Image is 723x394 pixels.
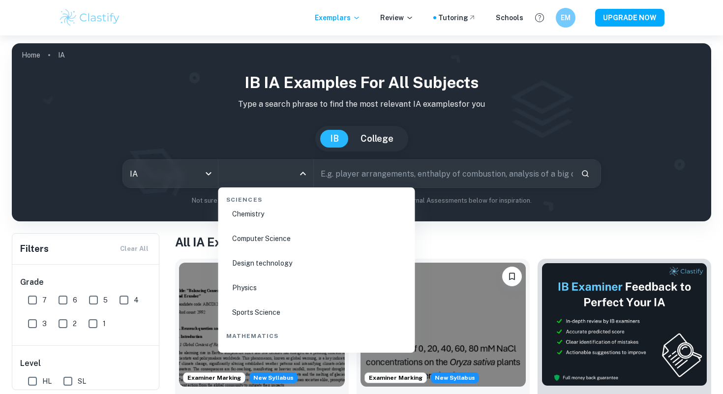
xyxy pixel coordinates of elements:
span: Examiner Marking [183,373,245,382]
span: Examiner Marking [365,373,426,382]
img: Thumbnail [542,263,707,386]
li: Chemistry [222,203,411,225]
li: Design technology [222,252,411,274]
button: College [351,130,403,148]
div: Starting from the May 2026 session, the ESS IA requirements have changed. We created this exempla... [431,372,479,383]
li: Maths [222,344,411,367]
a: Tutoring [438,12,476,23]
li: Computer Science [222,227,411,250]
div: IA [123,160,218,187]
h1: IB IA examples for all subjects [20,71,703,94]
img: ESS IA example thumbnail: To what extent do CO2 emissions contribu [179,263,345,387]
span: New Syllabus [249,372,298,383]
button: EM [556,8,575,28]
img: profile cover [12,43,711,221]
p: Not sure what to search for? You can always look through our example Internal Assessments below f... [20,196,703,206]
div: Sciences [222,187,411,208]
div: Starting from the May 2026 session, the ESS IA requirements have changed. We created this exempla... [249,372,298,383]
a: Schools [496,12,523,23]
span: SL [78,376,86,387]
button: UPGRADE NOW [595,9,664,27]
span: 6 [73,295,77,305]
span: 2 [73,318,77,329]
p: Type a search phrase to find the most relevant IA examples for you [20,98,703,110]
img: Clastify logo [59,8,121,28]
button: IB [320,130,349,148]
h6: Grade [20,276,152,288]
p: Exemplars [315,12,361,23]
span: 4 [134,295,139,305]
input: E.g. player arrangements, enthalpy of combustion, analysis of a big city... [314,160,573,187]
button: Bookmark [502,267,522,286]
button: Help and Feedback [531,9,548,26]
span: HL [42,376,52,387]
li: Physics [222,276,411,299]
span: New Syllabus [431,372,479,383]
p: Review [380,12,414,23]
h1: All IA Examples [175,233,711,251]
img: ESS IA example thumbnail: To what extent do diPerent NaCl concentr [361,263,526,387]
li: Sports Science [222,301,411,324]
a: Home [22,48,40,62]
h6: EM [560,12,572,23]
span: 7 [42,295,47,305]
h6: Level [20,358,152,369]
div: Mathematics [222,324,411,344]
span: 5 [103,295,108,305]
button: Close [296,167,310,181]
p: IA [58,50,65,61]
button: Search [577,165,594,182]
h6: Filters [20,242,49,256]
span: 1 [103,318,106,329]
span: 3 [42,318,47,329]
